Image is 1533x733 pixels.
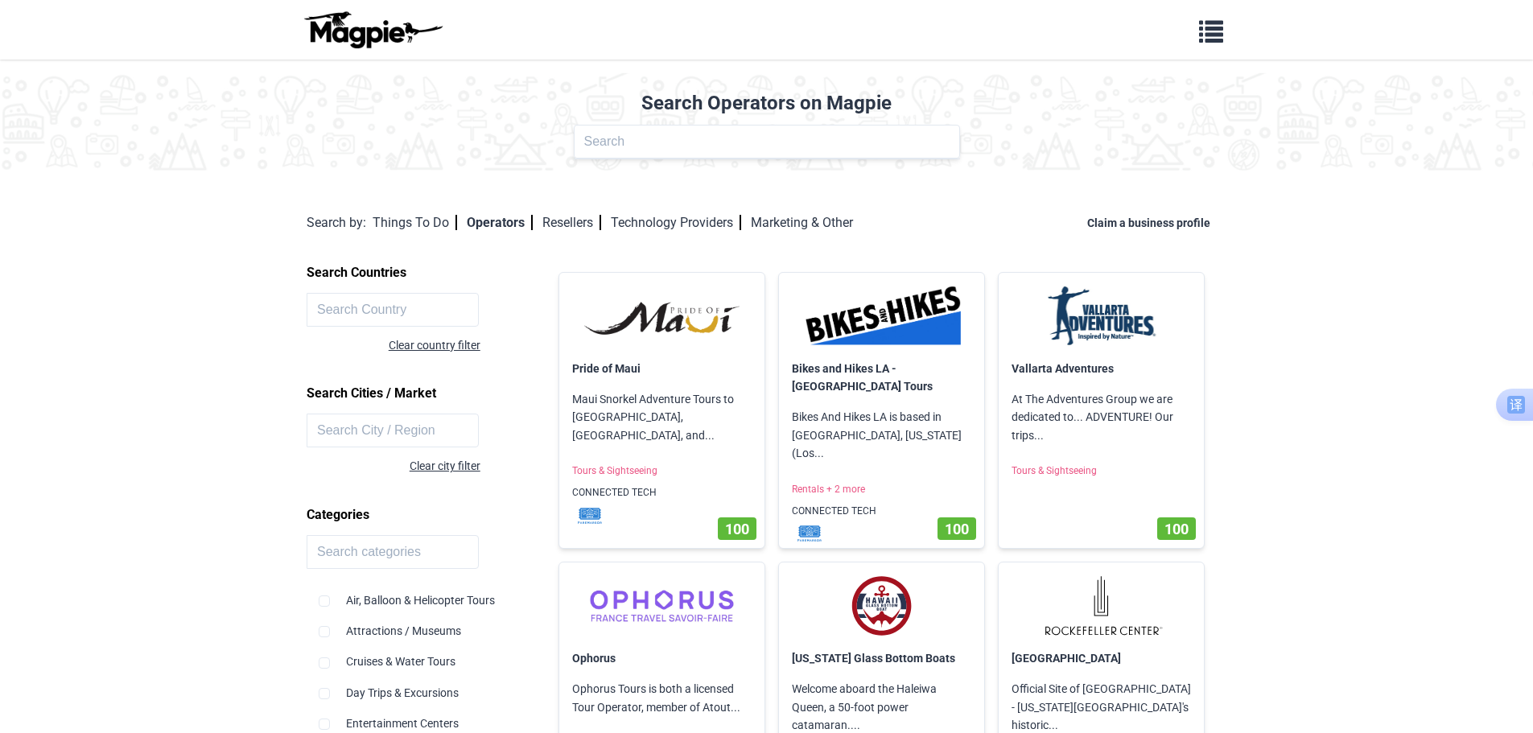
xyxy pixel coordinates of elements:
a: Operators [467,215,533,230]
span: 100 [1164,521,1189,537]
a: Pride of Maui [572,362,641,375]
div: Clear country filter [307,336,480,354]
div: Attractions / Museums [319,609,525,640]
img: mf1jrhtrrkrdcsvakxwt.svg [566,508,614,524]
img: logo-ab69f6fb50320c5b225c76a69d11143b.png [300,10,445,49]
p: CONNECTED TECH [779,497,984,525]
p: Tours & Sightseeing [559,457,764,485]
a: Technology Providers [611,215,741,230]
p: Ophorus Tours is both a licensed Tour Operator, member of Atout... [559,667,764,729]
img: Bikes and Hikes LA - Los Angeles Tours logo [792,286,971,347]
div: Cruises & Water Tours [319,640,525,670]
input: Search City / Region [307,414,479,447]
img: Pride of Maui logo [572,286,752,347]
input: Search [574,125,960,159]
a: Bikes and Hikes LA - [GEOGRAPHIC_DATA] Tours [792,362,933,393]
div: Entertainment Centers [319,702,525,732]
p: Tours & Sightseeing [999,457,1204,485]
p: Bikes And Hikes LA is based in [GEOGRAPHIC_DATA], [US_STATE] (Los... [779,395,984,475]
img: Vallarta Adventures logo [1012,286,1191,347]
input: Search categories [307,535,479,569]
h2: Search Cities / Market [307,380,537,407]
img: Hawaii Glass Bottom Boats logo [792,575,971,636]
p: At The Adventures Group we are dedicated to... ADVENTURE! Our trips... [999,377,1204,457]
h2: Search Operators on Magpie [10,92,1523,115]
a: [GEOGRAPHIC_DATA] [1012,652,1121,665]
p: Rentals + 2 more [779,476,984,504]
a: Things To Do [373,215,457,230]
div: Search by: [307,212,366,233]
p: Maui Snorkel Adventure Tours to [GEOGRAPHIC_DATA], [GEOGRAPHIC_DATA], and... [559,377,764,457]
div: Day Trips & Excursions [319,671,525,702]
div: Clear city filter [307,457,480,475]
h2: Search Countries [307,259,537,286]
p: CONNECTED TECH [559,479,764,507]
a: [US_STATE] Glass Bottom Boats [792,652,955,665]
a: Claim a business profile [1087,216,1217,229]
img: Ophorus logo [572,575,752,636]
input: Search Country [307,293,479,327]
h2: Categories [307,501,537,529]
span: 100 [945,521,969,537]
a: Vallarta Adventures [1012,362,1114,375]
span: 100 [725,521,749,537]
a: Marketing & Other [751,215,853,230]
img: mf1jrhtrrkrdcsvakxwt.svg [785,525,834,542]
a: Ophorus [572,652,616,665]
div: Air, Balloon & Helicopter Tours [319,579,525,609]
img: Rockefeller Center logo [1012,575,1191,636]
a: Resellers [542,215,601,230]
